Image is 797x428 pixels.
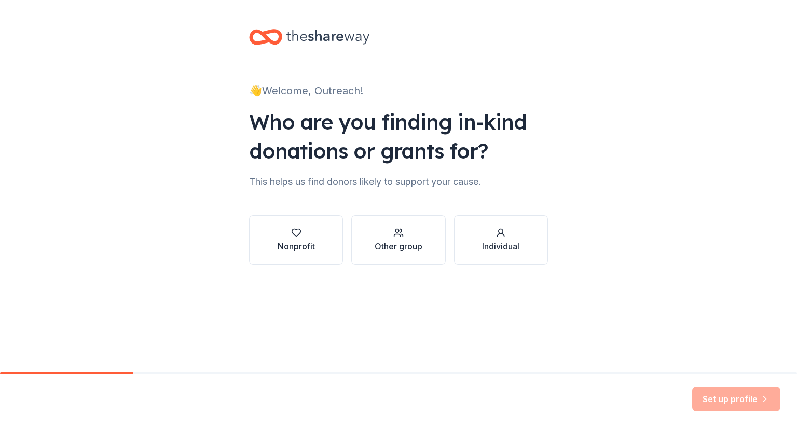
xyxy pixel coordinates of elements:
div: Who are you finding in-kind donations or grants for? [249,107,548,165]
button: Nonprofit [249,215,343,265]
button: Other group [351,215,445,265]
div: 👋 Welcome, Outreach! [249,82,548,99]
button: Individual [454,215,548,265]
div: Other group [375,240,422,252]
div: This helps us find donors likely to support your cause. [249,174,548,190]
div: Individual [482,240,519,252]
div: Nonprofit [278,240,315,252]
